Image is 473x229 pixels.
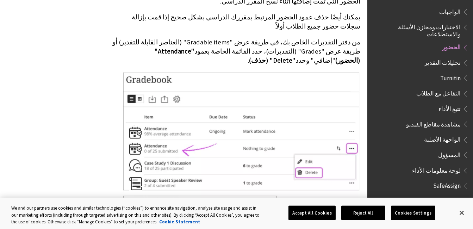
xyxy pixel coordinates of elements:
[288,205,335,220] button: Accept All Cookies
[424,134,461,143] span: الواجهة الأصلية
[159,219,200,225] a: More information about your privacy, opens in a new tab
[440,72,461,82] span: Turnitin
[111,13,360,31] p: يمكنك أيضًا حذف عمود الحضور المرتبط بمقررك الدراسي بشكل صحيح إذا قمت بإزالة سجلات حضور جميع الطلا...
[438,149,461,159] span: المسؤول
[111,38,360,66] p: من دفتر التقديرات الخاص بك، في طريقة عرض "Gradable items" (العناصر القابلة للتقدير) أو طريقة عرض ...
[341,205,385,220] button: Reject All
[412,165,461,174] span: لوحة معلومات الأداء
[433,180,461,190] span: SafeAssign
[391,205,435,220] button: Cookies Settings
[416,88,461,97] span: التفاعل مع الطلاب
[439,6,461,16] span: الواجبات
[249,56,295,64] span: "Delete" (حذف)
[406,118,461,128] span: مشاهدة مقاطع الفيديو
[11,205,260,225] div: We and our partners use cookies and similar technologies (“cookies”) to enhance site navigation, ...
[155,47,360,64] span: "Attendance" (الحضور)
[454,205,469,221] button: Close
[386,21,461,38] span: الاختبارات ومخازن الأسئلة والاستطلاعات
[442,42,461,51] span: الحضور
[443,195,461,205] span: الطالب
[438,103,461,112] span: تتبع الأداء
[424,57,461,66] span: تحليلات التقدير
